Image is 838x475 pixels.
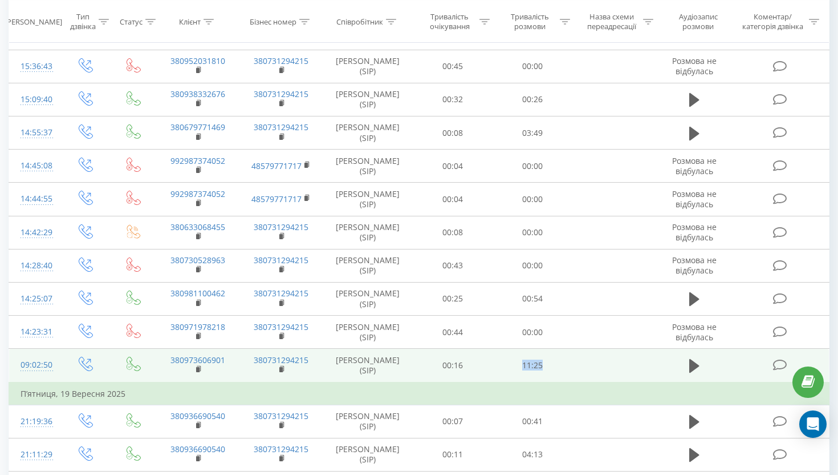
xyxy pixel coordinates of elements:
[799,410,827,438] div: Open Intercom Messenger
[323,282,412,315] td: [PERSON_NAME] (SIP)
[70,12,96,31] div: Тип дзвінка
[412,50,492,83] td: 00:45
[493,405,572,438] td: 00:41
[170,155,225,166] a: 992987374052
[254,255,308,265] a: 380731294215
[170,222,225,232] a: 380633068455
[423,12,477,31] div: Тривалість очікування
[9,383,829,405] td: П’ятниця, 19 Вересня 2025
[21,188,48,210] div: 14:44:55
[666,12,730,31] div: Аудіозапис розмови
[21,410,48,433] div: 21:19:36
[170,321,225,332] a: 380971978218
[254,321,308,332] a: 380731294215
[493,316,572,349] td: 00:00
[412,216,492,249] td: 00:08
[672,321,717,343] span: Розмова не відбулась
[493,116,572,150] td: 03:49
[493,183,572,216] td: 00:00
[412,405,492,438] td: 00:07
[21,155,48,177] div: 14:45:08
[412,282,492,315] td: 00:25
[412,116,492,150] td: 00:08
[21,222,48,244] div: 14:42:29
[323,249,412,282] td: [PERSON_NAME] (SIP)
[323,83,412,116] td: [PERSON_NAME] (SIP)
[21,255,48,277] div: 14:28:40
[170,88,225,99] a: 380938332676
[323,349,412,383] td: [PERSON_NAME] (SIP)
[170,255,225,265] a: 380730528963
[672,55,717,77] span: Розмова не відбулась
[170,288,225,299] a: 380981100462
[493,83,572,116] td: 00:26
[412,249,492,282] td: 00:43
[254,355,308,365] a: 380731294215
[170,444,225,454] a: 380936690540
[493,438,572,471] td: 04:13
[493,349,572,383] td: 11:25
[493,150,572,183] td: 00:00
[503,12,557,31] div: Тривалість розмови
[323,316,412,349] td: [PERSON_NAME] (SIP)
[323,438,412,471] td: [PERSON_NAME] (SIP)
[254,410,308,421] a: 380731294215
[21,55,48,78] div: 15:36:43
[179,17,201,26] div: Клієнт
[412,316,492,349] td: 00:44
[21,122,48,144] div: 14:55:37
[493,249,572,282] td: 00:00
[672,188,717,210] span: Розмова не відбулась
[170,55,225,66] a: 380952031810
[5,17,62,26] div: [PERSON_NAME]
[412,150,492,183] td: 00:04
[170,410,225,421] a: 380936690540
[323,183,412,216] td: [PERSON_NAME] (SIP)
[170,122,225,132] a: 380679771469
[412,183,492,216] td: 00:04
[254,222,308,232] a: 380731294215
[323,50,412,83] td: [PERSON_NAME] (SIP)
[21,354,48,376] div: 09:02:50
[323,405,412,438] td: [PERSON_NAME] (SIP)
[170,355,225,365] a: 380973606901
[493,282,572,315] td: 00:54
[21,321,48,343] div: 14:23:31
[583,12,640,31] div: Назва схеми переадресації
[323,216,412,249] td: [PERSON_NAME] (SIP)
[21,288,48,310] div: 14:25:07
[250,17,296,26] div: Бізнес номер
[493,216,572,249] td: 00:00
[251,194,302,204] a: 48579771717
[672,222,717,243] span: Розмова не відбулась
[254,88,308,99] a: 380731294215
[251,160,302,171] a: 48579771717
[412,83,492,116] td: 00:32
[21,444,48,466] div: 21:11:29
[21,88,48,111] div: 15:09:40
[412,438,492,471] td: 00:11
[120,17,143,26] div: Статус
[170,188,225,199] a: 992987374052
[254,122,308,132] a: 380731294215
[254,288,308,299] a: 380731294215
[493,50,572,83] td: 00:00
[672,255,717,276] span: Розмова не відбулась
[254,444,308,454] a: 380731294215
[254,55,308,66] a: 380731294215
[323,150,412,183] td: [PERSON_NAME] (SIP)
[323,116,412,150] td: [PERSON_NAME] (SIP)
[672,155,717,176] span: Розмова не відбулась
[739,12,806,31] div: Коментар/категорія дзвінка
[412,349,492,383] td: 00:16
[336,17,383,26] div: Співробітник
